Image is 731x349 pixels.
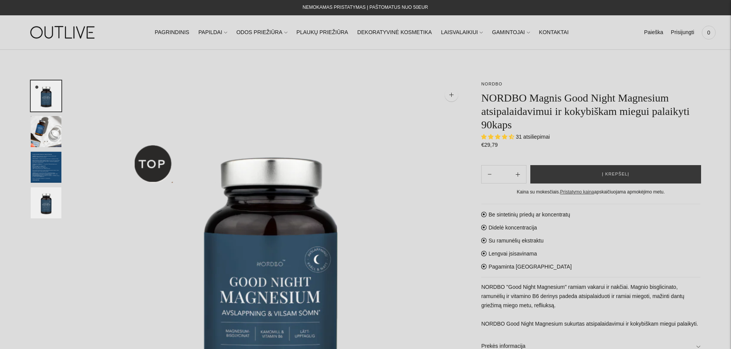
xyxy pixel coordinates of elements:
[671,24,694,41] a: Prisijungti
[31,152,61,183] button: Translation missing: en.general.accessibility.image_thumbail
[297,24,348,41] a: PLAUKŲ PRIEŽIŪRA
[602,170,629,178] span: Į krepšelį
[530,165,701,184] button: Į krepšelį
[498,169,509,180] input: Product quantity
[510,165,526,184] button: Subtract product quantity
[560,189,594,195] a: Pristatymo kaina
[516,134,550,140] span: 31 atsiliepimai
[481,134,516,140] span: 4.71 stars
[155,24,189,41] a: PAGRINDINIS
[357,24,432,41] a: DEKORATYVINĖ KOSMETIKA
[481,188,700,196] div: Kaina su mokesčiais. apskaičiuojama apmokėjimo metu.
[481,142,498,148] span: €29,79
[441,24,483,41] a: LAISVALAIKIUI
[303,3,428,12] div: NEMOKAMAS PRISTATYMAS Į PAŠTOMATUS NUO 50EUR
[539,24,569,41] a: KONTAKTAI
[15,19,111,46] img: OUTLIVE
[31,116,61,147] button: Translation missing: en.general.accessibility.image_thumbail
[236,24,287,41] a: ODOS PRIEŽIŪRA
[481,91,700,131] h1: NORDBO Magnis Good Night Magnesium atsipalaidavimui ir kokybiškam miegui palaikyti 90kaps
[644,24,663,41] a: Paieška
[702,24,716,41] a: 0
[481,82,502,86] a: NORDBO
[198,24,227,41] a: PAPILDAI
[482,165,498,184] button: Add product quantity
[31,80,61,111] button: Translation missing: en.general.accessibility.image_thumbail
[703,27,714,38] span: 0
[481,283,700,329] p: NORDBO "Good Night Magnesium" ramiam vakarui ir nakčiai. Magnio bisglicinato, ramunėlių ir vitami...
[31,187,61,218] button: Translation missing: en.general.accessibility.image_thumbail
[492,24,530,41] a: GAMINTOJAI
